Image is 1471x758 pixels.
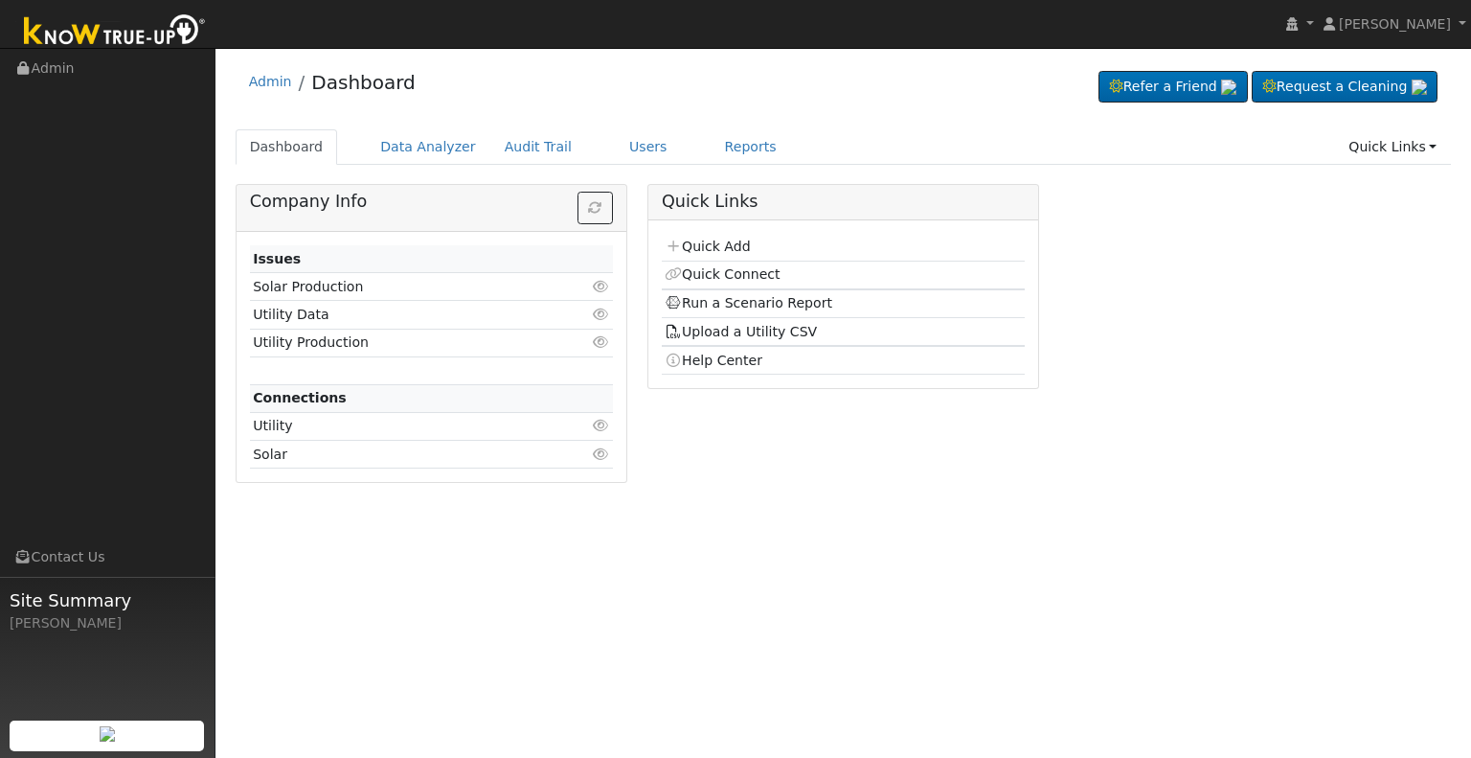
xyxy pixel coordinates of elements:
h5: Quick Links [662,192,1025,212]
a: Audit Trail [490,129,586,165]
img: retrieve [1412,80,1427,95]
a: Upload a Utility CSV [665,324,817,339]
strong: Issues [253,251,301,266]
div: [PERSON_NAME] [10,613,205,633]
i: Click to view [593,448,610,461]
span: [PERSON_NAME] [1339,16,1451,32]
td: Solar Production [250,273,554,301]
img: Know True-Up [14,11,215,54]
a: Users [615,129,682,165]
span: Site Summary [10,587,205,613]
i: Click to view [593,335,610,349]
a: Request a Cleaning [1252,71,1437,103]
a: Data Analyzer [366,129,490,165]
a: Quick Connect [665,266,780,282]
a: Run a Scenario Report [665,295,832,310]
a: Help Center [665,353,762,368]
a: Dashboard [311,71,416,94]
a: Admin [249,74,292,89]
a: Quick Links [1334,129,1451,165]
td: Utility Production [250,329,554,356]
img: retrieve [1221,80,1236,95]
td: Solar [250,441,554,469]
td: Utility [250,412,554,440]
strong: Connections [253,390,347,405]
a: Refer a Friend [1098,71,1248,103]
i: Click to view [593,280,610,293]
img: retrieve [100,726,115,742]
a: Dashboard [236,129,338,165]
td: Utility Data [250,301,554,329]
i: Click to view [593,308,610,321]
h5: Company Info [250,192,613,212]
a: Reports [711,129,791,165]
i: Click to view [593,419,610,432]
a: Quick Add [665,239,750,254]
